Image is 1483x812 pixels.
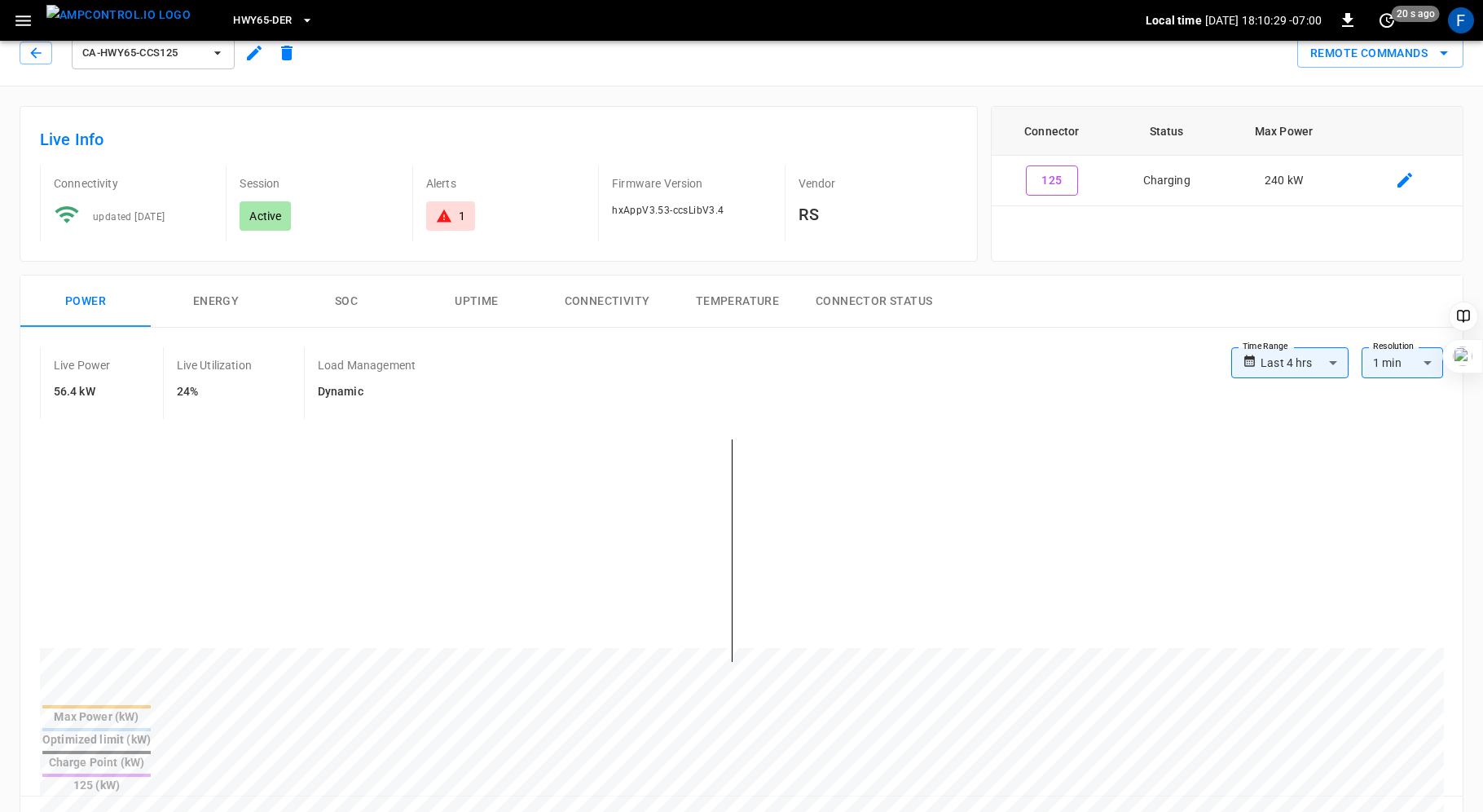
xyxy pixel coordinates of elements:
[54,383,111,401] h6: 56.4 kW
[1261,347,1349,378] div: Last 4 hrs
[318,357,416,373] p: Load Management
[1374,7,1400,33] button: set refresh interval
[177,383,252,401] h6: 24%
[799,175,957,192] p: Vendor
[1112,107,1221,156] th: Status
[459,208,465,224] div: 1
[1221,156,1347,206] td: 240 kW
[177,357,252,373] p: Live Utilization
[992,107,1112,156] th: Connector
[426,175,585,192] p: Alerts
[82,44,203,63] span: ca-hwy65-ccs125
[1026,165,1078,196] button: 125
[542,276,672,328] button: Connectivity
[1297,38,1463,68] div: remote commands options
[227,5,319,37] button: HWY65-DER
[799,201,957,227] h6: RS
[1373,340,1414,353] label: Resolution
[20,276,151,328] button: Power
[1448,7,1474,33] div: profile-icon
[249,208,281,224] p: Active
[1297,38,1463,68] button: Remote Commands
[40,126,957,152] h6: Live Info
[803,276,945,328] button: Connector Status
[281,276,411,328] button: SOC
[1205,12,1322,29] p: [DATE] 18:10:29 -07:00
[1362,347,1443,378] div: 1 min
[992,107,1463,206] table: connector table
[672,276,803,328] button: Temperature
[1392,6,1440,22] span: 20 s ago
[612,205,724,216] span: hxAppV3.53-ccsLibV3.4
[1243,340,1288,353] label: Time Range
[93,211,165,223] span: updated [DATE]
[1221,107,1347,156] th: Max Power
[411,276,542,328] button: Uptime
[151,276,281,328] button: Energy
[612,175,771,192] p: Firmware Version
[1146,12,1202,29] p: Local time
[54,175,213,192] p: Connectivity
[233,11,292,30] span: HWY65-DER
[72,37,235,69] button: ca-hwy65-ccs125
[318,383,416,401] h6: Dynamic
[240,175,398,192] p: Session
[46,5,191,25] img: ampcontrol.io logo
[1112,156,1221,206] td: Charging
[54,357,111,373] p: Live Power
